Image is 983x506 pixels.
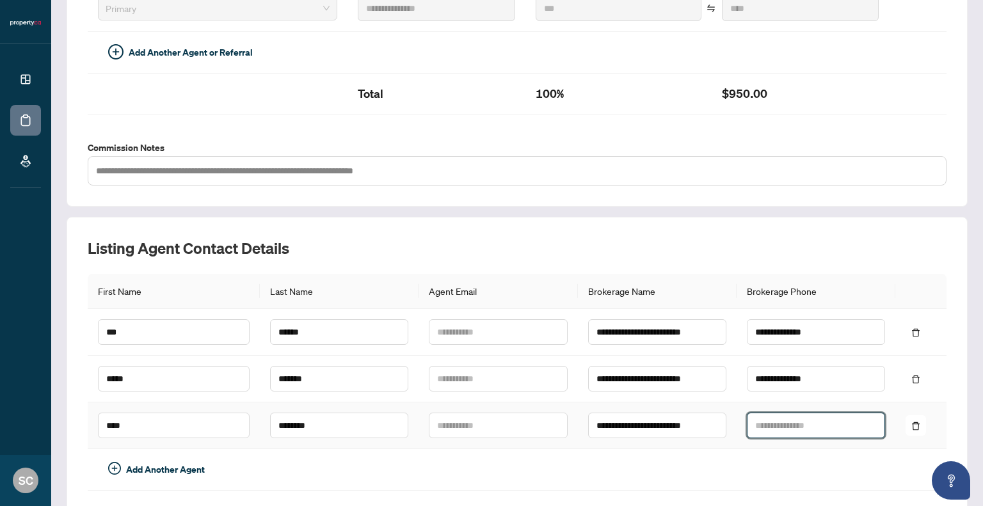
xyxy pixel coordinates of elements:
[108,462,121,475] span: plus-circle
[260,274,419,309] th: Last Name
[126,463,205,477] span: Add Another Agent
[419,274,577,309] th: Agent Email
[98,42,263,63] button: Add Another Agent or Referral
[88,274,260,309] th: First Name
[88,141,947,155] label: Commission Notes
[932,461,970,500] button: Open asap
[10,19,41,27] img: logo
[358,84,515,104] h2: Total
[707,4,715,13] span: swap
[911,375,920,384] span: delete
[98,459,215,480] button: Add Another Agent
[911,422,920,431] span: delete
[737,274,895,309] th: Brokerage Phone
[129,45,253,59] span: Add Another Agent or Referral
[911,328,920,337] span: delete
[88,238,947,258] h2: Listing Agent Contact Details
[19,471,33,489] span: SC
[536,84,701,104] h2: 100%
[108,44,124,59] span: plus-circle
[722,84,879,104] h2: $950.00
[578,274,737,309] th: Brokerage Name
